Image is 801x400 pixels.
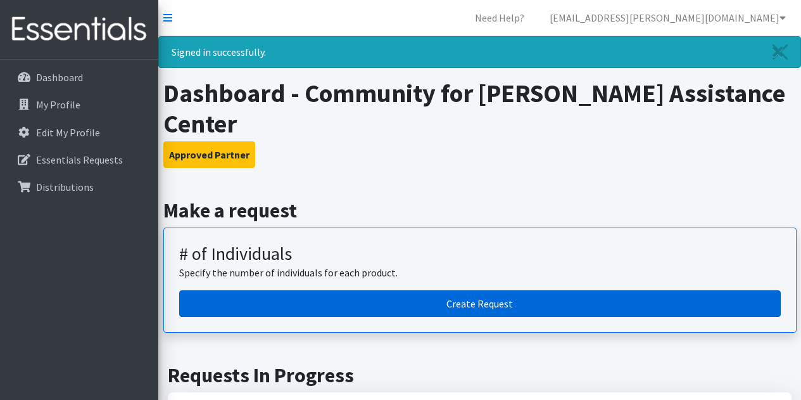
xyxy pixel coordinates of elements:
[5,92,153,117] a: My Profile
[163,78,797,139] h1: Dashboard - Community for [PERSON_NAME] Assistance Center
[179,290,781,317] a: Create a request by number of individuals
[36,71,83,84] p: Dashboard
[36,181,94,193] p: Distributions
[179,243,781,265] h3: # of Individuals
[168,363,792,387] h2: Requests In Progress
[36,126,100,139] p: Edit My Profile
[163,198,797,223] h2: Make a request
[179,265,781,280] p: Specify the number of individuals for each product.
[36,98,80,111] p: My Profile
[5,174,153,200] a: Distributions
[5,147,153,172] a: Essentials Requests
[465,5,534,30] a: Need Help?
[5,65,153,90] a: Dashboard
[36,153,123,166] p: Essentials Requests
[539,5,796,30] a: [EMAIL_ADDRESS][PERSON_NAME][DOMAIN_NAME]
[760,37,800,67] a: Close
[5,8,153,51] img: HumanEssentials
[158,36,801,68] div: Signed in successfully.
[163,141,255,168] button: Approved Partner
[5,120,153,145] a: Edit My Profile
